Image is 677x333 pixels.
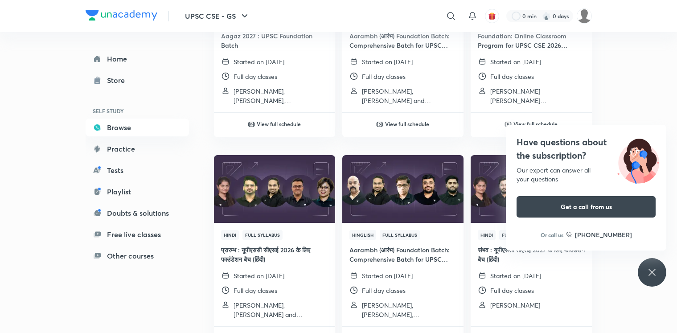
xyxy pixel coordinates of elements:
[234,286,277,295] p: Full day classes
[234,57,284,66] p: Started on [DATE]
[490,300,540,310] p: Parvej Alam
[86,10,157,23] a: Company Logo
[566,230,632,239] a: [PHONE_NUMBER]
[180,7,255,25] button: UPSC CSE - GS
[221,31,328,50] h4: Aagaz 2027 : UPSC Foundation Batch
[490,271,541,280] p: Started on [DATE]
[86,161,189,179] a: Tests
[234,72,277,81] p: Full day classes
[517,166,656,184] div: Our expert can answer all your questions
[234,300,328,319] p: Anuj Garg, Apoorva Rajput and Madhukar Kotawe
[376,121,383,128] img: play
[86,247,189,265] a: Other courses
[513,120,558,128] h6: View full schedule
[385,120,429,128] h6: View full schedule
[341,154,464,223] img: Thumbnail
[577,8,592,24] img: Yuvraj M
[107,75,130,86] div: Store
[86,119,189,136] a: Browse
[86,183,189,201] a: Playlist
[349,31,456,50] h4: Aarambh (आरंभ) Foundation Batch: Comprehensive Batch for UPSC CSE, 2026 (Bilingual)
[478,230,496,240] span: Hindi
[542,12,551,21] img: streak
[490,72,534,81] p: Full day classes
[485,9,499,23] button: avatar
[213,154,336,223] img: Thumbnail
[248,121,255,128] img: play
[86,204,189,222] a: Doubts & solutions
[342,155,464,326] a: ThumbnailHinglishFull SyllabusAarambh (आरंभ) Foundation Batch: Comprehensive Batch for UPSC CSE, ...
[86,10,157,21] img: Company Logo
[478,245,585,264] h4: संभव : यूपीएससी सीएसई 2027 के लिए फाउंडेशन बैच (हिंदी)
[234,271,284,280] p: Started on [DATE]
[610,136,666,184] img: ttu_illustration_new.svg
[362,286,406,295] p: Full day classes
[505,121,512,128] img: play
[234,86,328,105] p: Sanjeev Yadav, Parvej Alam, Saurabh Pandey and 1 more
[362,300,456,319] p: Sudarshan Gurjar, Dr Sidharth Arora, Mrunal Patel and 2 more
[541,231,563,239] p: Or call us
[214,155,335,326] a: ThumbnailHindiFull Syllabusप्रारम्भ : यूपीएससी सीएसई 2026 के लिए फाउंडेशन बैच (हिंदी)Started on [...
[471,155,592,317] a: ThumbnailHindiFull Syllabusसंभव : यूपीएससी सीएसई 2027 के लिए फाउंडेशन बैच (हिंदी)Started on [DATE...
[257,120,301,128] h6: View full schedule
[517,196,656,218] button: Get a call from us
[86,71,189,89] a: Store
[362,86,456,105] p: Sudarshan Gurjar, Anuj Garg and Mrunal Patel
[86,103,189,119] h6: SELF STUDY
[86,140,189,158] a: Practice
[242,230,283,240] span: Full Syllabus
[490,286,534,295] p: Full day classes
[499,230,539,240] span: Full Syllabus
[490,57,541,66] p: Started on [DATE]
[517,136,656,162] h4: Have questions about the subscription?
[488,12,496,20] img: avatar
[221,230,239,240] span: Hindi
[490,86,585,105] p: Sarmad Mehraj, Aastha Pilania, Chethan N and 4 more
[86,226,189,243] a: Free live classes
[349,245,456,264] h4: Aarambh (आरंभ) Foundation Batch: Comprehensive Batch for UPSC CSE, 2026 (Bilingual)
[362,72,406,81] p: Full day classes
[362,57,413,66] p: Started on [DATE]
[362,271,413,280] p: Started on [DATE]
[575,230,632,239] h6: [PHONE_NUMBER]
[221,245,328,264] h4: प्रारम्भ : यूपीएससी सीएसई 2026 के लिए फाउंडेशन बैच (हिंदी)
[478,31,585,50] h4: Foundation: Online Classroom Program for UPSC CSE 2026 (English)
[86,50,189,68] a: Home
[349,230,376,240] span: Hinglish
[380,230,420,240] span: Full Syllabus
